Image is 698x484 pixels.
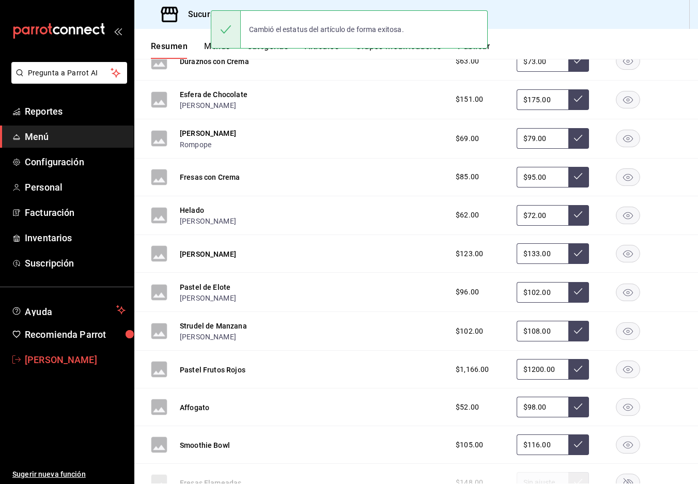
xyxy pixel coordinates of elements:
span: $69.00 [456,133,479,144]
span: $52.00 [456,402,479,413]
input: Sin ajuste [517,397,568,417]
input: Sin ajuste [517,128,568,149]
button: Resumen [151,41,188,59]
span: $102.00 [456,326,483,337]
span: Ayuda [25,304,112,316]
button: Menús [204,41,230,59]
span: Pregunta a Parrot AI [28,68,111,79]
input: Sin ajuste [517,321,568,341]
span: Suscripción [25,256,126,270]
button: [PERSON_NAME] [180,249,236,259]
h3: Sucursal: El Tio Asador Grill (EDO MEX) [180,8,337,21]
button: [PERSON_NAME] [180,128,236,138]
span: $123.00 [456,248,483,259]
span: $96.00 [456,287,479,298]
button: Helado [180,205,204,215]
input: Sin ajuste [517,89,568,110]
button: Affogato [180,402,209,413]
div: Cambió el estatus del artículo de forma exitosa. [241,18,412,41]
span: Recomienda Parrot [25,327,126,341]
span: Inventarios [25,231,126,245]
span: $1,166.00 [456,364,489,375]
a: Pregunta a Parrot AI [7,75,127,86]
span: Sugerir nueva función [12,469,126,480]
button: Esfera de Chocolate [180,89,247,100]
input: Sin ajuste [517,434,568,455]
span: $85.00 [456,171,479,182]
button: open_drawer_menu [114,27,122,35]
input: Sin ajuste [517,243,568,264]
span: Facturación [25,206,126,220]
input: Sin ajuste [517,282,568,303]
span: Menú [25,130,126,144]
input: Sin ajuste [517,205,568,226]
input: Sin ajuste [517,167,568,188]
button: Strudel de Manzana [180,321,247,331]
button: Smoothie Bowl [180,440,230,450]
input: Sin ajuste [517,51,568,72]
span: $63.00 [456,56,479,67]
button: Pregunta a Parrot AI [11,62,127,84]
span: $151.00 [456,94,483,105]
span: Personal [25,180,126,194]
button: Pastel Frutos Rojos [180,365,245,375]
span: $62.00 [456,210,479,221]
span: [PERSON_NAME] [25,353,126,367]
button: [PERSON_NAME] [180,332,236,342]
span: Reportes [25,104,126,118]
button: [PERSON_NAME] [180,100,236,111]
button: Duraznos con Crema [180,56,249,67]
button: Fresas con Crema [180,172,240,182]
button: [PERSON_NAME] [180,293,236,303]
span: $105.00 [456,440,483,450]
button: [PERSON_NAME] [180,216,236,226]
div: navigation tabs [151,41,698,59]
button: Pastel de Elote [180,282,230,292]
button: Rompope [180,139,211,150]
input: Sin ajuste [517,359,568,380]
span: Configuración [25,155,126,169]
